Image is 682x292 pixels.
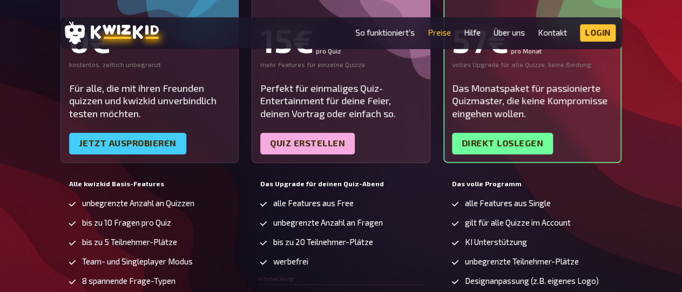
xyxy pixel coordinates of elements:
[82,276,175,286] span: 8 spannende Frage-Typen
[465,237,527,247] span: KI Unterstützung
[260,82,422,120] div: Perfekt für einmaliges Quiz-Entertainment für deine Feier, deinen Vortrag oder einfach so.
[260,24,422,56] div: 15€
[465,276,599,286] span: Designanpassung (z.B. eigenes Logo)
[273,257,308,266] span: werbefrei
[69,60,231,69] div: kostenlos, zeitlich unbegrenzt
[355,28,415,37] a: So funktioniert's
[69,133,186,154] a: Jetzt ausprobieren
[511,47,542,54] small: pro Monat
[452,180,613,188] h5: Das volle Programm
[465,218,571,227] span: gilt für alle Quizze im Account
[428,28,451,37] a: Preise
[82,218,171,227] span: bis zu 10 Fragen pro Quiz
[258,276,293,282] span: In Entwicklung
[273,218,383,227] span: unbegrenzte Anzahl an Fragen
[452,133,553,154] a: Direkt loslegen
[260,180,422,188] h5: Das Upgrade für deinen Quiz-Abend
[464,28,481,37] a: Hilfe
[82,237,177,247] span: bis zu 5 Teilnehmer-Plätze
[82,199,194,208] span: unbegrenzte Anzahl an Quizzen
[465,199,551,208] span: alle Features aus Single
[260,60,422,69] div: mehr Features für einzelne Quizze
[82,257,193,266] span: Team- und Singleplayer Modus
[538,28,567,37] a: Kontakt
[465,257,579,266] span: unbegrenzte Teilnehmer-Plätze
[273,199,354,208] span: alle Features aus Free
[273,237,373,247] span: bis zu 20 Teilnehmer-Plätze
[452,60,613,69] div: volles Upgrade für alle Quizze, keine Bindung
[580,24,616,42] a: Login
[260,133,355,154] a: Quiz erstellen
[69,180,231,188] h5: Alle kwizkid Basis-Features
[316,47,341,54] small: pro Quiz
[494,28,525,37] a: Über uns
[452,82,613,120] div: Das Monatspaket für passionierte Quizmaster, die keine Kompromisse eingehen wollen.
[69,82,231,120] div: Für alle, die mit ihren Freunden quizzen und kwizkid unverbindlich testen möchten.
[69,24,231,56] div: 0€
[452,24,613,56] div: 57€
